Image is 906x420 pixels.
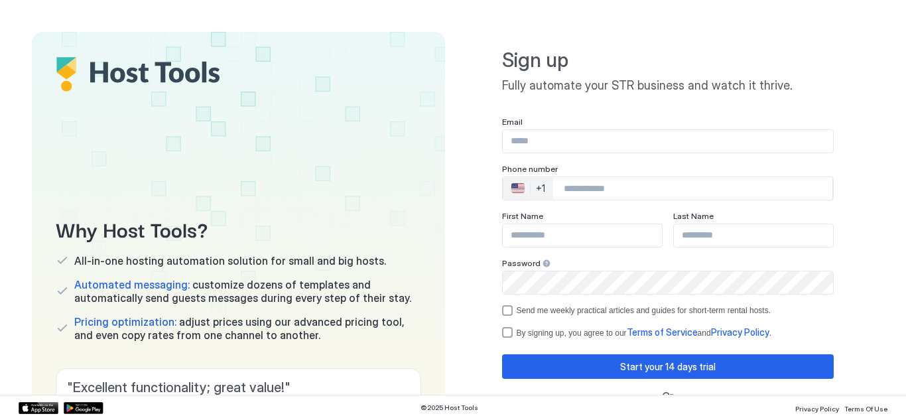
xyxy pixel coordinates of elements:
[502,78,834,94] span: Fully automate your STR business and watch it thrive.
[502,326,834,338] div: termsPrivacy
[795,401,839,415] a: Privacy Policy
[503,271,833,294] input: Input Field
[74,315,176,328] span: Pricing optimization:
[502,48,834,73] span: Sign up
[503,177,553,200] div: Countries button
[674,224,833,247] input: Input Field
[844,405,887,413] span: Terms Of Use
[19,402,58,414] a: App Store
[502,164,558,174] span: Phone number
[553,176,832,200] input: Phone Number input
[67,380,410,396] span: " Excellent functionality; great value! "
[620,360,716,374] div: Start your 14 days trial
[536,182,545,194] div: +1
[56,214,421,244] span: Why Host Tools?
[502,305,834,316] div: optOut
[627,326,698,338] span: Terms of Service
[421,403,478,412] span: © 2025 Host Tools
[64,402,103,414] a: Google Play Store
[503,224,662,247] input: Input Field
[795,405,839,413] span: Privacy Policy
[662,389,674,403] span: Or
[502,354,834,379] button: Start your 14 days trial
[74,254,386,267] span: All-in-one hosting automation solution for small and big hosts.
[517,306,771,315] div: Send me weekly practical articles and guides for short-term rental hosts.
[511,180,525,196] div: 🇺🇸
[711,328,769,338] a: Privacy Policy
[844,401,887,415] a: Terms Of Use
[74,278,421,305] span: customize dozens of templates and automatically send guests messages during every step of their s...
[627,328,698,338] a: Terms of Service
[502,211,543,221] span: First Name
[74,315,421,342] span: adjust prices using our advanced pricing tool, and even copy rates from one channel to another.
[517,326,771,338] div: By signing up, you agree to our and .
[74,278,190,291] span: Automated messaging:
[711,326,769,338] span: Privacy Policy
[673,211,714,221] span: Last Name
[503,130,833,153] input: Input Field
[502,117,523,127] span: Email
[502,258,541,268] span: Password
